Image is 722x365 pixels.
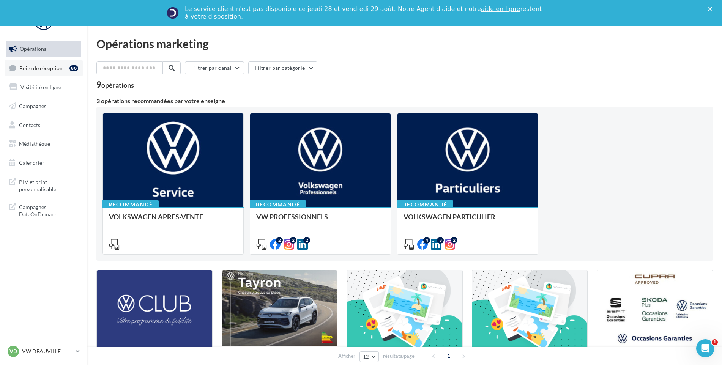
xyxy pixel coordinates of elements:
iframe: Intercom live chat [696,339,714,357]
div: 80 [69,65,78,71]
a: Boîte de réception80 [5,60,83,76]
button: 12 [359,351,379,362]
a: Contacts [5,117,83,133]
span: VOLKSWAGEN APRES-VENTE [109,212,203,221]
a: Médiathèque [5,136,83,152]
div: Recommandé [102,200,159,209]
span: VW PROFESSIONNELS [256,212,328,221]
span: Afficher [338,352,355,360]
button: Filtrer par catégorie [248,61,317,74]
div: 2 [451,237,457,244]
span: Boîte de réception [19,65,63,71]
a: VD VW DEAUVILLE [6,344,81,359]
div: Le service client n'est pas disponible ce jeudi 28 et vendredi 29 août. Notre Agent d'aide et not... [185,5,543,20]
div: opérations [101,82,134,88]
span: VD [9,348,17,355]
div: 2 [276,237,283,244]
span: Contacts [19,121,40,128]
span: Campagnes [19,103,46,109]
span: Calendrier [19,159,44,166]
span: Opérations [20,46,46,52]
div: 3 opérations recommandées par votre enseigne [96,98,713,104]
div: 9 [96,80,134,89]
div: 2 [303,237,310,244]
div: 3 [437,237,444,244]
span: Campagnes DataOnDemand [19,202,78,218]
span: VOLKSWAGEN PARTICULIER [404,212,495,221]
button: Filtrer par canal [185,61,244,74]
a: Opérations [5,41,83,57]
p: VW DEAUVILLE [22,348,73,355]
div: Fermer [708,7,715,11]
a: Visibilité en ligne [5,79,83,95]
a: Campagnes DataOnDemand [5,199,83,221]
span: Médiathèque [19,140,50,147]
a: Campagnes [5,98,83,114]
div: 4 [423,237,430,244]
span: 1 [443,350,455,362]
img: Profile image for Service-Client [167,7,179,19]
span: 1 [712,339,718,345]
div: Recommandé [397,200,453,209]
div: Recommandé [250,200,306,209]
span: 12 [363,354,369,360]
a: aide en ligne [481,5,520,13]
span: Visibilité en ligne [20,84,61,90]
span: PLV et print personnalisable [19,177,78,193]
a: Calendrier [5,155,83,171]
span: résultats/page [383,352,415,360]
div: Opérations marketing [96,38,713,49]
a: PLV et print personnalisable [5,174,83,196]
div: 2 [290,237,296,244]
